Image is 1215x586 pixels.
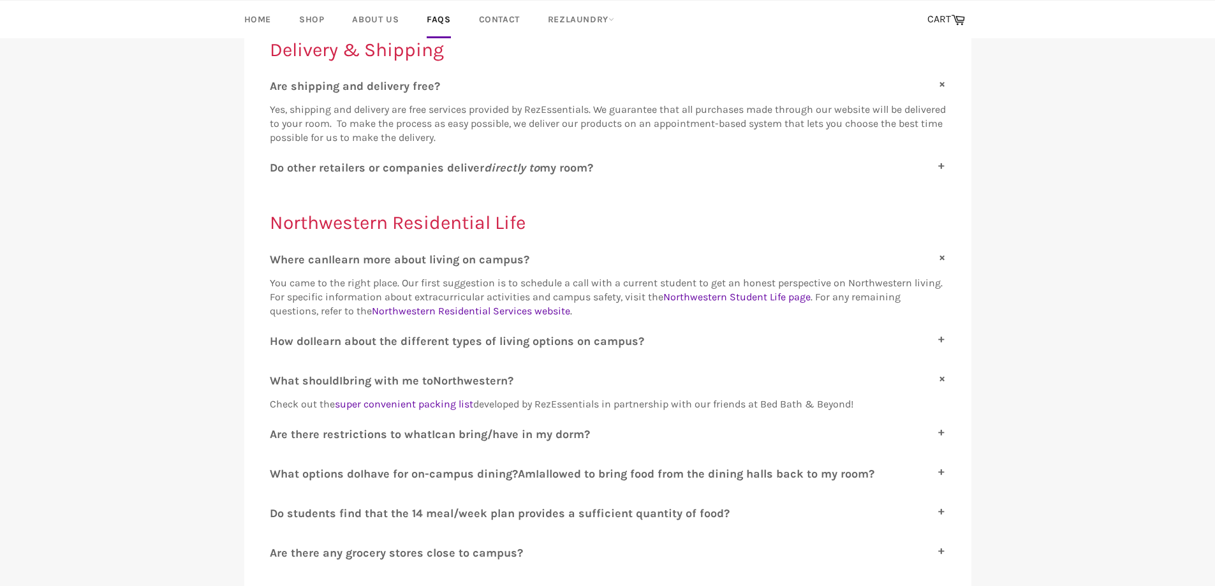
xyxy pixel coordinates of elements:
[339,1,411,38] a: About Us
[270,37,946,63] h2: Delivery & Shipping
[535,1,627,38] a: RezLaundry
[270,79,946,93] label: A
[414,1,463,38] a: FAQs
[313,334,644,348] span: learn about the different types of living options on campus?
[342,374,433,388] span: bring with me to
[270,397,946,411] p: Check out the developed by RezEssentials in partnership with our friends at Bed Bath & Beyond!
[270,210,946,236] h2: Northwestern Residential Life
[232,1,284,38] a: Home
[332,253,529,267] span: learn more about living on campus?
[286,1,337,38] a: Shop
[281,253,328,267] span: here can
[921,6,971,33] a: CART
[270,467,946,481] label: W I A I
[270,103,946,143] span: Yes, shipping and delivery are free services provided by RezEssentials. We guarantee that all pur...
[277,79,440,93] span: re shipping and delivery free?
[278,334,310,348] span: ow do
[277,427,432,441] span: re there restrictions to what
[277,506,730,520] span: o students find that the 14 meal/week plan provides a sufficient quantity of food?
[539,467,874,481] span: allowed to bring food from the dining halls back to my room?
[270,374,946,388] label: W I N
[663,291,811,303] a: Northwestern Student Life page
[270,506,946,520] label: D
[277,161,593,175] span: o other retailers or companies deliver my room?
[270,427,946,441] label: A I
[335,398,473,410] a: super convenient packing list
[372,305,570,317] a: Northwestern Residential Services website
[270,253,946,267] label: W I
[484,161,540,175] i: directly to
[281,467,360,481] span: hat options do
[270,277,943,317] span: You came to the right place. Our first suggestion is to schedule a call with a current student to...
[435,427,590,441] span: can bring/have in my dorm?
[466,1,533,38] a: Contact
[441,374,513,388] span: orthwestern?
[270,546,946,560] label: A
[364,467,518,481] span: have for on-campus dining?
[277,546,523,560] span: re there any grocery stores close to campus?
[270,161,946,175] label: D
[281,374,339,388] span: hat should
[270,334,946,348] label: H I
[525,467,536,481] span: m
